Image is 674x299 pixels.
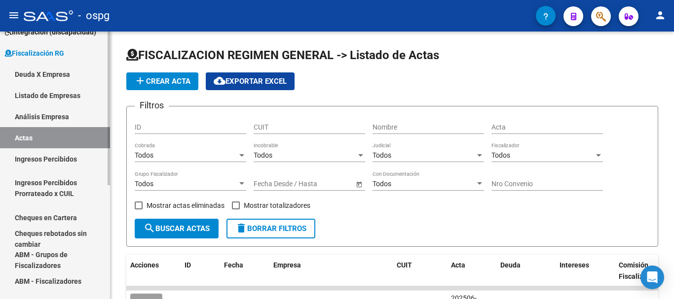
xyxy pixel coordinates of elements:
span: Comisión Fiscalizador [619,261,657,280]
mat-icon: search [144,222,155,234]
span: FISCALIZACION REGIMEN GENERAL -> Listado de Actas [126,48,439,62]
span: Fecha [224,261,243,269]
span: Acciones [130,261,159,269]
datatable-header-cell: ID [181,255,220,287]
span: - ospg [78,5,110,27]
datatable-header-cell: Deuda [496,255,556,287]
button: Borrar Filtros [226,219,315,238]
span: Intereses [560,261,589,269]
datatable-header-cell: Comisión Fiscalizador [615,255,674,287]
span: Acta [451,261,465,269]
mat-icon: person [654,9,666,21]
span: Deuda [500,261,521,269]
span: Todos [373,180,391,188]
input: Fecha inicio [254,180,290,188]
span: Buscar Actas [144,224,210,233]
span: Crear Acta [134,77,190,86]
span: CUIT [397,261,412,269]
datatable-header-cell: CUIT [393,255,447,287]
button: Crear Acta [126,72,198,90]
datatable-header-cell: Fecha [220,255,269,287]
span: Todos [135,180,153,188]
div: Open Intercom Messenger [640,266,664,289]
input: Fecha fin [298,180,346,188]
span: Fiscalización RG [5,48,64,59]
mat-icon: add [134,75,146,87]
datatable-header-cell: Intereses [556,255,615,287]
datatable-header-cell: Acta [447,255,496,287]
span: Todos [135,151,153,159]
datatable-header-cell: Acciones [126,255,181,287]
mat-icon: delete [235,222,247,234]
span: Borrar Filtros [235,224,306,233]
span: Integración (discapacidad) [5,27,96,37]
span: Todos [491,151,510,159]
span: Todos [373,151,391,159]
span: Mostrar totalizadores [244,199,310,211]
span: Mostrar actas eliminadas [147,199,225,211]
h3: Filtros [135,99,169,112]
button: Open calendar [354,179,364,189]
datatable-header-cell: Empresa [269,255,393,287]
span: Empresa [273,261,301,269]
span: ID [185,261,191,269]
button: Exportar EXCEL [206,72,295,90]
button: Buscar Actas [135,219,219,238]
mat-icon: menu [8,9,20,21]
span: Exportar EXCEL [214,77,287,86]
span: Todos [254,151,272,159]
mat-icon: cloud_download [214,75,225,87]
